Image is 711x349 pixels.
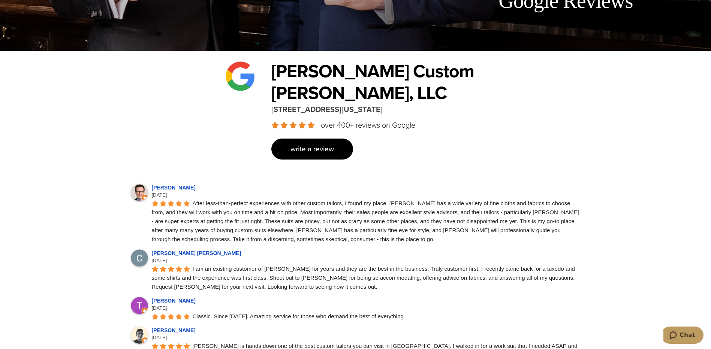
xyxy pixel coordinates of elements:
span: I am an existing customer of [PERSON_NAME] for years and they are the best in the business. Truly... [152,265,577,290]
div: [DATE] [152,304,581,312]
a: [PERSON_NAME]opens in a new tab [152,298,245,304]
span: Write a Review [290,143,334,154]
a: [PERSON_NAME]opens in a new tab [152,185,245,191]
div: [DATE] [152,191,581,199]
img: Google [225,60,256,92]
h2: [PERSON_NAME] Custom [PERSON_NAME], LLC [271,60,487,103]
a: Write a Review [271,139,353,160]
iframe: Opens a widget where you can chat to one of our agents [663,327,704,345]
span: over 400+ reviews on Google [321,119,415,131]
a: [PERSON_NAME] [PERSON_NAME]opens in a new tab [152,250,290,256]
span: Classic. Since [DATE]. Amazing service for those who demand the best of everything. [193,313,406,319]
div: [DATE] [152,334,581,342]
span: After less-than-perfect experiences with other custom tailors, I found my place. [PERSON_NAME] ha... [152,200,581,242]
div: [STREET_ADDRESS][US_STATE] [271,103,487,115]
a: [PERSON_NAME]opens in a new tab [152,327,245,333]
div: [DATE] [152,257,581,264]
